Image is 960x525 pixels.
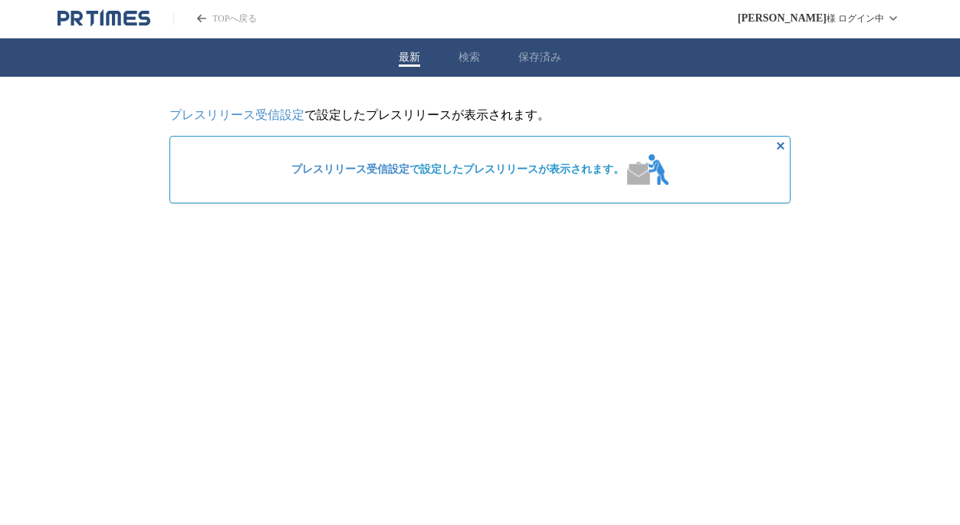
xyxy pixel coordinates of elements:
button: 非表示にする [771,137,790,155]
button: 最新 [399,51,420,64]
p: で設定したプレスリリースが表示されます。 [169,107,791,124]
a: プレスリリース受信設定 [291,163,409,175]
span: で設定したプレスリリースが表示されます。 [291,163,624,177]
a: PR TIMESのトップページはこちら [58,9,150,28]
a: PR TIMESのトップページはこちら [173,12,257,25]
span: [PERSON_NAME] [738,12,827,25]
button: 検索 [459,51,480,64]
a: プレスリリース受信設定 [169,108,304,121]
button: 保存済み [518,51,561,64]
